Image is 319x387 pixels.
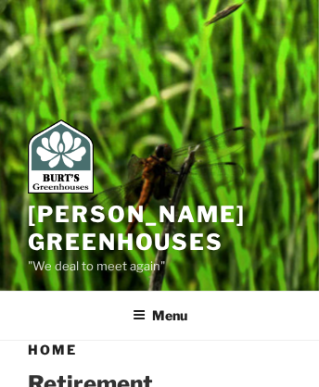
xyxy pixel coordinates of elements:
[28,341,291,359] h1: Home
[28,256,291,277] p: "We deal to meet again"
[28,201,246,256] a: [PERSON_NAME] Greenhouses
[28,119,94,193] img: Burt's Greenhouses
[120,293,200,338] button: Menu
